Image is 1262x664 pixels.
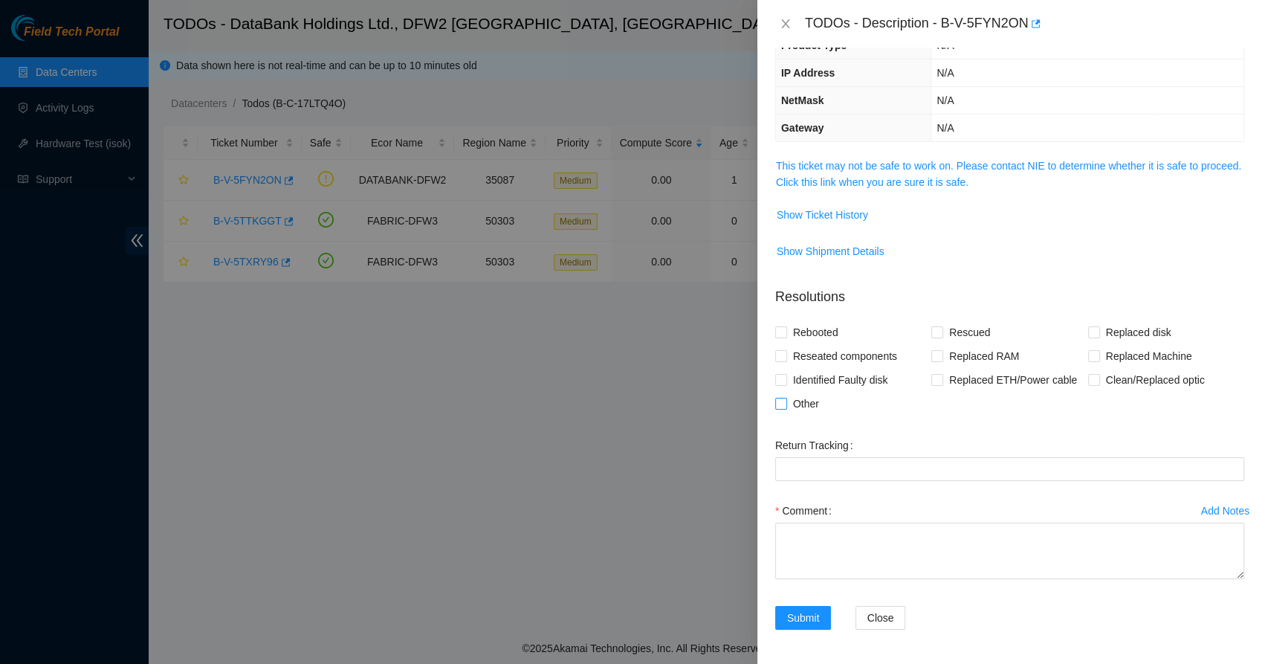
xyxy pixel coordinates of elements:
[776,203,869,227] button: Show Ticket History
[1200,499,1250,523] button: Add Notes
[787,392,825,416] span: Other
[787,344,903,368] span: Reseated components
[775,275,1244,307] p: Resolutions
[777,207,868,223] span: Show Ticket History
[776,239,885,263] button: Show Shipment Details
[943,368,1083,392] span: Replaced ETH/Power cable
[1100,368,1211,392] span: Clean/Replaced optic
[1100,344,1198,368] span: Replaced Machine
[787,610,820,626] span: Submit
[780,18,792,30] span: close
[775,523,1244,579] textarea: Comment
[855,606,906,630] button: Close
[775,606,832,630] button: Submit
[776,160,1241,188] a: This ticket may not be safe to work on. Please contact NIE to determine whether it is safe to pro...
[936,122,954,134] span: N/A
[787,368,894,392] span: Identified Faulty disk
[775,17,796,31] button: Close
[787,320,844,344] span: Rebooted
[777,243,884,260] span: Show Shipment Details
[936,94,954,106] span: N/A
[775,457,1244,481] input: Return Tracking
[1201,506,1249,516] div: Add Notes
[775,433,859,457] label: Return Tracking
[805,12,1244,36] div: TODOs - Description - B-V-5FYN2ON
[781,122,824,134] span: Gateway
[943,344,1025,368] span: Replaced RAM
[775,499,838,523] label: Comment
[867,610,894,626] span: Close
[1100,320,1177,344] span: Replaced disk
[936,67,954,79] span: N/A
[781,67,835,79] span: IP Address
[943,320,996,344] span: Rescued
[781,94,824,106] span: NetMask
